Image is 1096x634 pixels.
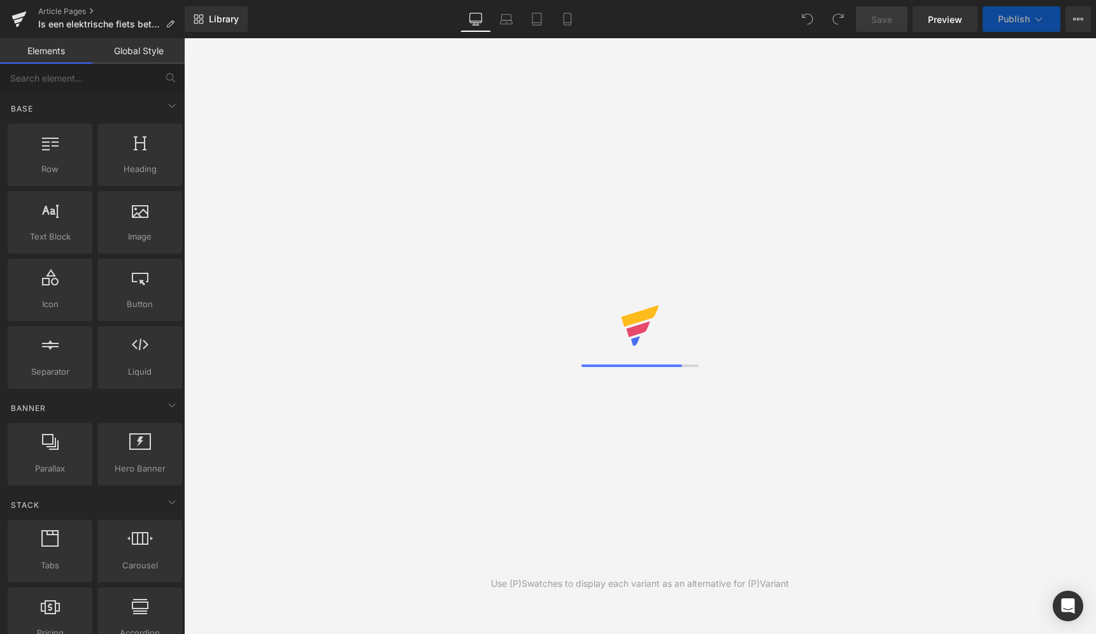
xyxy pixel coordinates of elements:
span: Is een elektrische fiets beter dan een gewone fiets? 5 redenen. [38,19,160,29]
span: Text Block [11,230,89,243]
a: Preview [913,6,978,32]
span: Save [871,13,892,26]
span: Icon [11,298,89,311]
a: Laptop [491,6,522,32]
div: Use (P)Swatches to display each variant as an alternative for (P)Variant [491,577,789,591]
a: Desktop [460,6,491,32]
button: More [1065,6,1091,32]
a: New Library [185,6,248,32]
a: Tablet [522,6,552,32]
span: Liquid [101,365,178,378]
button: Publish [983,6,1060,32]
span: Stack [10,499,41,511]
span: Button [101,298,178,311]
a: Mobile [552,6,583,32]
span: Carousel [101,559,178,572]
span: Parallax [11,462,89,475]
span: Separator [11,365,89,378]
span: Hero Banner [101,462,178,475]
span: Row [11,162,89,176]
div: Open Intercom Messenger [1053,591,1083,621]
span: Base [10,103,34,115]
span: Heading [101,162,178,176]
a: Global Style [92,38,185,64]
span: Library [209,13,239,25]
span: Publish [998,14,1030,24]
span: Preview [928,13,962,26]
span: Tabs [11,559,89,572]
span: Image [101,230,178,243]
span: Banner [10,402,47,414]
a: Article Pages [38,6,185,17]
button: Undo [795,6,820,32]
button: Redo [825,6,851,32]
